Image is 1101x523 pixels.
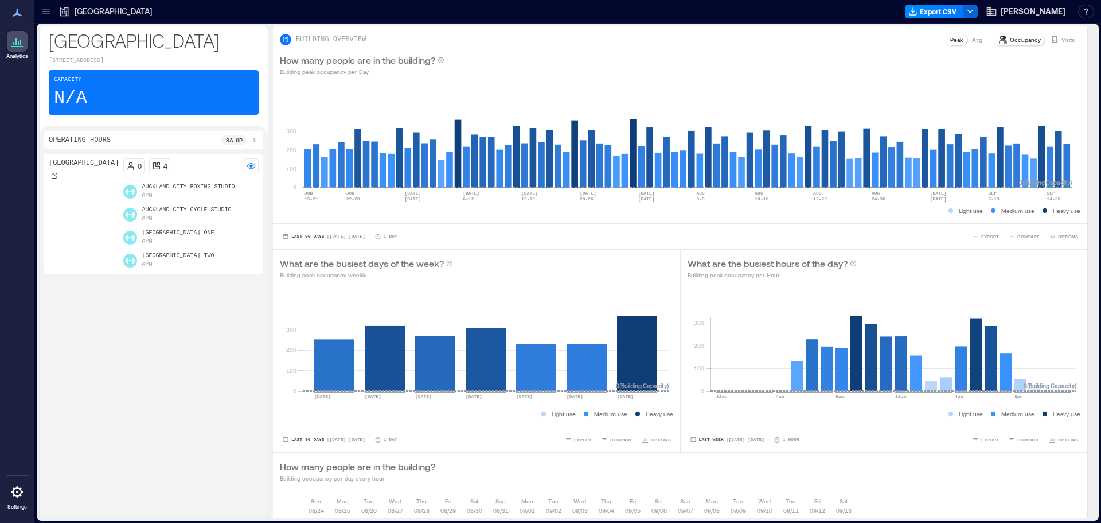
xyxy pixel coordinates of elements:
[404,191,421,196] text: [DATE]
[416,497,427,506] p: Thu
[693,365,704,371] tspan: 100
[548,497,559,506] p: Tue
[286,326,296,333] tspan: 300
[280,67,444,76] p: Building peak occupancy per Day
[384,436,397,443] p: 1 Day
[646,409,673,419] p: Heavy use
[783,506,799,515] p: 09/11
[989,191,997,196] text: SEP
[989,196,1000,202] text: 7-13
[610,436,633,443] span: COMPARE
[574,436,592,443] span: EXPORT
[389,497,401,506] p: Wed
[930,191,947,196] text: [DATE]
[1017,436,1040,443] span: COMPARE
[1006,434,1042,445] button: COMPARE
[970,231,1001,242] button: EXPORT
[573,497,586,506] p: Wed
[895,394,906,399] text: 12pm
[364,497,374,506] p: Tue
[3,28,32,63] a: Analytics
[813,196,827,202] text: 17-23
[814,497,821,506] p: Fri
[286,165,296,172] tspan: 100
[716,394,727,399] text: 12am
[226,135,243,145] p: 8a - 6p
[1047,191,1055,196] text: SEP
[1047,231,1080,242] button: OPTIONS
[836,506,852,515] p: 09/13
[463,196,474,202] text: 6-12
[1061,35,1075,44] p: Visits
[1010,35,1041,44] p: Occupancy
[142,228,214,238] p: [GEOGRAPHIC_DATA] One
[706,497,718,506] p: Mon
[638,196,655,202] text: [DATE]
[1053,409,1080,419] p: Heavy use
[601,497,611,506] p: Thu
[280,257,444,270] p: What are the busiest days of the week?
[704,506,720,515] p: 09/08
[49,56,259,65] p: [STREET_ADDRESS]
[54,75,81,84] p: Capacity
[758,497,771,506] p: Wed
[567,394,583,399] text: [DATE]
[346,191,355,196] text: JUN
[335,506,350,515] p: 08/25
[783,436,799,443] p: 1 Hour
[304,191,313,196] text: JUN
[280,474,435,483] p: Building occupancy per day every hour
[950,35,963,44] p: Peak
[594,409,627,419] p: Medium use
[516,394,533,399] text: [DATE]
[835,394,844,399] text: 8am
[982,2,1069,21] button: [PERSON_NAME]
[680,497,690,506] p: Sun
[142,261,152,270] p: Gym
[286,346,296,353] tspan: 200
[813,191,822,196] text: AUG
[445,497,451,506] p: Fri
[309,506,324,515] p: 08/24
[1001,6,1065,17] span: [PERSON_NAME]
[493,506,509,515] p: 08/31
[651,436,671,443] span: OPTIONS
[970,434,1001,445] button: EXPORT
[142,183,235,192] p: Auckland City Boxing Studio
[337,497,349,506] p: Mon
[630,497,636,506] p: Fri
[293,387,296,394] tspan: 0
[49,135,111,145] p: Operating Hours
[463,191,479,196] text: [DATE]
[972,35,982,44] p: Avg
[563,434,594,445] button: EXPORT
[688,257,848,270] p: What are the busiest hours of the day?
[142,206,231,215] p: Auckland City Cycle Studio
[314,394,331,399] text: [DATE]
[1058,436,1078,443] span: OPTIONS
[757,506,772,515] p: 09/10
[286,127,296,134] tspan: 300
[959,409,983,419] p: Light use
[467,506,482,515] p: 08/30
[693,342,704,349] tspan: 200
[786,497,796,506] p: Thu
[1006,231,1042,242] button: COMPARE
[955,394,963,399] text: 4pm
[1014,394,1023,399] text: 8pm
[286,367,296,374] tspan: 100
[521,196,535,202] text: 13-19
[404,196,421,202] text: [DATE]
[696,191,705,196] text: AUG
[1047,196,1060,202] text: 14-20
[655,497,663,506] p: Sat
[1047,434,1080,445] button: OPTIONS
[981,233,999,240] span: EXPORT
[959,206,983,215] p: Light use
[384,233,397,240] p: 1 Day
[872,191,880,196] text: AUG
[142,215,152,224] p: Gym
[625,506,641,515] p: 09/05
[693,319,704,326] tspan: 300
[142,251,214,261] p: [GEOGRAPHIC_DATA] Two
